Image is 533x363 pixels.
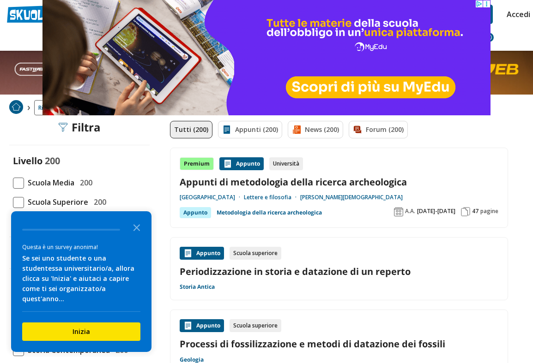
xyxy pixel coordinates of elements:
div: Scuola superiore [230,319,281,332]
div: Premium [180,157,214,170]
a: Accedi [507,5,526,24]
div: Università [269,157,303,170]
a: Lettere e filosofia [244,194,300,201]
span: 47 [472,208,478,215]
span: Scuola Superiore [24,196,88,208]
img: Filtra filtri mobile [59,123,68,132]
a: Storia Antica [180,283,215,291]
img: Anno accademico [394,207,403,216]
a: Appunti (200) [218,121,282,138]
img: Appunti filtro contenuto [222,125,231,134]
span: 200 [90,196,106,208]
button: Inizia [22,322,140,341]
button: Close the survey [127,218,146,236]
img: Home [9,100,23,114]
div: Appunto [180,207,211,218]
span: Scuola Media [24,177,74,189]
div: Filtra [59,121,101,134]
span: pagine [480,208,498,215]
a: [PERSON_NAME][DEMOGRAPHIC_DATA] [300,194,403,201]
a: Periodizzazione in storia e datazione di un reperto [180,265,498,278]
span: A.A. [405,208,415,215]
div: Appunto [219,157,264,170]
img: Appunti contenuto [183,249,193,258]
img: Forum filtro contenuto [353,125,362,134]
div: Questa è un survey anonima! [22,243,140,251]
label: Livello [13,155,42,167]
img: Appunti contenuto [183,321,193,330]
div: Survey [11,211,151,352]
a: [GEOGRAPHIC_DATA] [180,194,244,201]
img: News filtro contenuto [292,125,301,134]
a: Tutti (200) [170,121,212,138]
a: News (200) [288,121,343,138]
img: Pagine [461,207,470,216]
a: Metodologia della ricerca archeologica [217,207,322,218]
div: Appunto [180,247,224,260]
a: Processi di fossilizzazione e metodi di datazione dei fossili [180,338,498,350]
a: Appunti di metodologia della ricerca archeologica [180,176,498,188]
span: 200 [45,155,60,167]
a: Home [9,100,23,115]
div: Appunto [180,319,224,332]
span: 200 [76,177,92,189]
div: Scuola superiore [230,247,281,260]
a: Forum (200) [349,121,408,138]
img: Appunti contenuto [223,159,232,168]
span: [DATE]-[DATE] [417,208,455,215]
div: Se sei uno studente o una studentessa universitario/a, allora clicca su 'Inizia' e aiutaci a capi... [22,253,140,304]
a: Ricerca [34,100,61,115]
